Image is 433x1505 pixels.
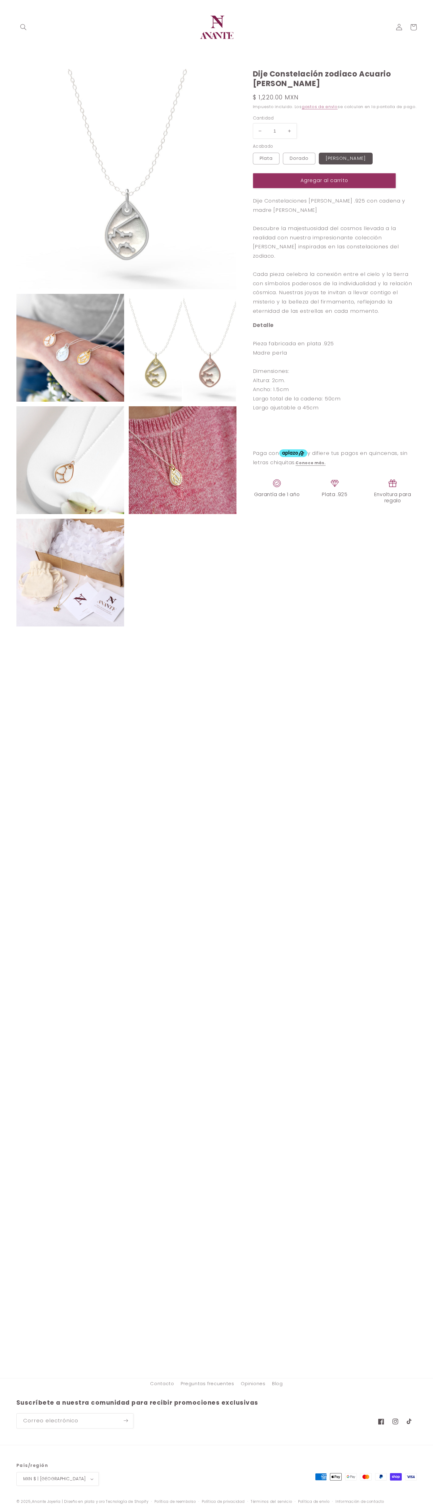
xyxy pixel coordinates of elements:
p: Pieza fabricada en plata .925 Madre perla Dimensiones: Altura: 2cm. Ancho: 1.5cm Largo total de l... [253,321,417,412]
legend: Acabado [253,143,274,150]
span: MXN $ | [GEOGRAPHIC_DATA] [23,1476,86,1482]
h1: Dije Constelación zodiaco Acuario [PERSON_NAME] [253,69,417,88]
a: Información de contacto [336,1499,384,1505]
a: Opiniones [241,1378,266,1389]
img: piedras.png [330,478,340,488]
img: 028P02Cgr.jpg [16,294,124,402]
label: [PERSON_NAME] [319,153,373,164]
span: $ 1,220.00 MXN [253,93,299,102]
a: Tecnología de Shopify [106,1499,148,1504]
aplazo-placement: Paga con y difiere tus pagos en quincenas, sin letras chiquitas. [253,444,417,470]
button: MXN $ | [GEOGRAPHIC_DATA] [16,1472,99,1486]
img: acuario.jpg [129,294,236,402]
input: Correo electrónico [17,1414,133,1428]
a: Blog [272,1378,283,1389]
a: Política de reembolso [154,1499,196,1505]
a: Contacto [150,1380,174,1389]
button: Suscribirse [119,1413,133,1429]
label: Cantidad [253,115,396,121]
a: Preguntas frecuentes [181,1378,234,1389]
h2: País/región [16,1463,99,1469]
div: Impuesto incluido. Los se calculan en la pantalla de pago. [253,104,417,110]
a: Política de privacidad [202,1499,245,1505]
span: Plata .925 [322,491,347,498]
span: Dije Constelaciones [PERSON_NAME] .925 con cadena y madre [PERSON_NAME] Descubre la majestuosidad... [253,197,412,314]
strong: Detalle [253,321,274,329]
a: Anante Joyería | Diseño en plata y oro [32,1499,105,1504]
small: © 2025, [16,1499,105,1504]
a: Términos del servicio [251,1499,292,1505]
img: garantia_c18dc29f-4896-4fa4-87c9-e7d42e7c347f.png [272,478,282,488]
span: Garantía de 1 año [254,491,300,498]
img: regalo.png [388,478,398,488]
h2: Suscríbete a nuestra comunidad para recibir promociones exclusivas [16,1399,371,1407]
label: Plata [253,153,279,164]
img: Anante Joyería | Diseño en plata y oro [198,9,235,46]
a: gastos de envío [302,104,338,109]
span: Envoltura para regalo [369,491,417,504]
img: acuario_plata.jpg [16,69,236,289]
a: Política de envío [298,1499,330,1505]
img: 028P03.1.jpg [129,406,236,514]
a: Anante Joyería | Diseño en plata y oro [196,6,238,48]
img: empaque_9d7cc665-1193-44ce-8078-3202d2f81c9b.jpg [16,519,124,626]
label: Dorado [283,153,315,164]
img: 028P01C.jpg [16,406,124,514]
summary: Búsqueda [16,20,31,34]
button: Agregar al carrito [253,173,396,188]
